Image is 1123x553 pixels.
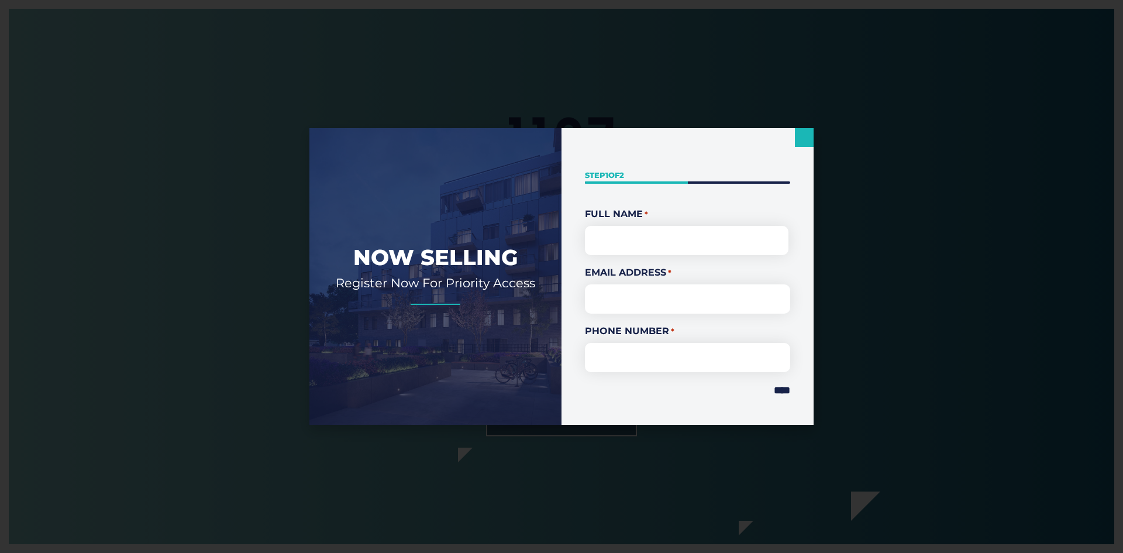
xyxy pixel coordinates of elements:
[585,170,790,181] p: Step of
[605,170,608,180] span: 1
[585,324,790,338] label: Phone Number
[795,128,814,147] a: Close
[585,266,790,280] label: Email Address
[327,243,544,272] h2: Now Selling
[327,275,544,291] h2: Register Now For Priority Access
[619,170,624,180] span: 2
[585,207,790,221] legend: Full Name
